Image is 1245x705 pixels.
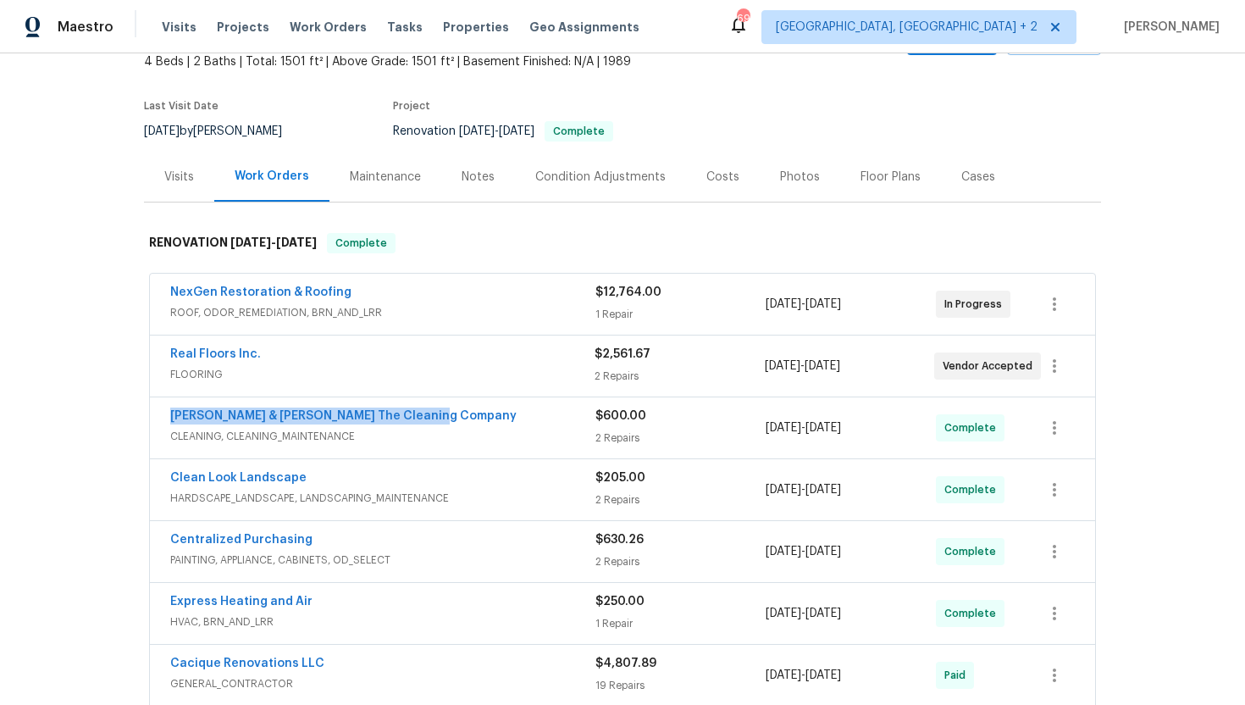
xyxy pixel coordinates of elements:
div: by [PERSON_NAME] [144,121,302,142]
h6: RENOVATION [149,233,317,253]
span: - [459,125,534,137]
div: 2 Repairs [595,553,766,570]
span: Projects [217,19,269,36]
div: Maintenance [350,169,421,186]
div: Costs [706,169,739,186]
span: - [766,296,841,313]
span: ROOF, ODOR_REMEDIATION, BRN_AND_LRR [170,304,595,321]
span: - [766,419,841,436]
span: [DATE] [805,298,841,310]
span: Last Visit Date [144,101,219,111]
span: 4 Beds | 2 Baths | Total: 1501 ft² | Above Grade: 1501 ft² | Basement Finished: N/A | 1989 [144,53,758,70]
a: Clean Look Landscape [170,472,307,484]
span: $205.00 [595,472,645,484]
span: - [765,358,840,375]
div: Photos [780,169,820,186]
a: [PERSON_NAME] & [PERSON_NAME] The Cleaning Company [170,410,517,422]
div: 1 Repair [595,306,766,323]
span: Vendor Accepted [943,358,1039,375]
span: $12,764.00 [595,286,661,298]
div: Work Orders [235,168,309,185]
span: Work Orders [290,19,367,36]
div: 2 Repairs [595,368,764,385]
span: PAINTING, APPLIANCE, CABINETS, OD_SELECT [170,552,595,569]
span: Complete [944,481,1003,498]
a: Real Floors Inc. [170,348,261,360]
div: RENOVATION [DATE]-[DATE]Complete [144,216,1101,270]
span: [DATE] [499,125,534,137]
div: 1 Repair [595,615,766,632]
span: Geo Assignments [529,19,639,36]
span: - [766,605,841,622]
span: Project [393,101,430,111]
span: [DATE] [276,236,317,248]
span: [DATE] [805,360,840,372]
span: [DATE] [766,298,801,310]
span: - [766,667,841,684]
span: - [766,543,841,560]
div: 2 Repairs [595,491,766,508]
a: Cacique Renovations LLC [170,658,324,669]
span: Complete [329,235,394,252]
span: $2,561.67 [595,348,650,360]
span: Visits [162,19,196,36]
span: [DATE] [144,125,180,137]
span: [DATE] [805,608,841,619]
span: [DATE] [766,608,801,619]
a: Express Heating and Air [170,596,313,608]
span: Complete [944,605,1003,622]
div: 69 [737,10,749,27]
span: [DATE] [805,669,841,681]
span: Maestro [58,19,113,36]
span: [DATE] [766,669,801,681]
span: Complete [944,419,1003,436]
span: Paid [944,667,972,684]
span: [DATE] [459,125,495,137]
span: - [230,236,317,248]
span: $4,807.89 [595,658,656,669]
span: - [766,481,841,498]
span: [DATE] [766,484,801,496]
span: [DATE] [230,236,271,248]
div: Notes [462,169,495,186]
span: [DATE] [805,546,841,558]
span: GENERAL_CONTRACTOR [170,675,595,692]
span: [DATE] [766,422,801,434]
span: Tasks [387,21,423,33]
span: Renovation [393,125,613,137]
span: [DATE] [765,360,800,372]
div: Visits [164,169,194,186]
span: [GEOGRAPHIC_DATA], [GEOGRAPHIC_DATA] + 2 [776,19,1037,36]
span: Complete [546,126,611,136]
span: [DATE] [766,546,801,558]
span: HARDSCAPE_LANDSCAPE, LANDSCAPING_MAINTENANCE [170,490,595,507]
span: Properties [443,19,509,36]
span: $250.00 [595,596,645,608]
span: Complete [944,543,1003,560]
span: In Progress [944,296,1009,313]
span: [DATE] [805,422,841,434]
div: 19 Repairs [595,677,766,694]
span: HVAC, BRN_AND_LRR [170,613,595,630]
span: [DATE] [805,484,841,496]
div: Floor Plans [860,169,921,186]
div: 2 Repairs [595,430,766,447]
div: Cases [961,169,995,186]
span: CLEANING, CLEANING_MAINTENANCE [170,428,595,445]
div: Condition Adjustments [535,169,666,186]
span: [PERSON_NAME] [1117,19,1220,36]
span: $630.26 [595,534,644,546]
a: NexGen Restoration & Roofing [170,286,351,298]
span: $600.00 [595,410,646,422]
span: FLOORING [170,366,595,383]
a: Centralized Purchasing [170,534,313,546]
